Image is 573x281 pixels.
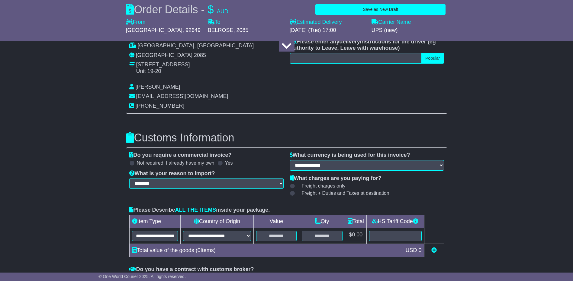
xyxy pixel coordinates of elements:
[136,84,180,90] span: [PERSON_NAME]
[136,52,192,58] span: [GEOGRAPHIC_DATA]
[208,19,221,26] label: To
[253,215,299,228] td: Value
[431,247,437,253] a: Add new item
[136,68,190,75] div: Unit 19-20
[194,52,206,58] span: 2085
[129,207,270,213] label: Please Describe inside your package.
[182,27,201,33] span: , 92649
[345,215,366,228] td: Total
[137,160,214,166] label: Not required, I already have my own
[126,27,182,33] span: [GEOGRAPHIC_DATA]
[290,27,365,34] div: [DATE] (Tue) 17:00
[198,247,201,253] span: 0
[302,190,389,196] span: Freight + Duties and Taxes at destination
[208,3,214,16] span: $
[129,170,215,177] label: What is your reason to import?
[405,247,417,253] span: USD
[233,27,249,33] span: , 2085
[372,19,411,26] label: Carrier Name
[421,53,444,64] button: Popular
[126,3,228,16] div: Order Details -
[129,215,181,228] td: Item Type
[290,152,410,159] label: What currency is being used for this invoice?
[352,232,362,238] span: 0.00
[136,62,190,68] div: [STREET_ADDRESS]
[136,93,228,99] span: [EMAIL_ADDRESS][DOMAIN_NAME]
[208,27,233,33] span: BELROSE
[129,246,403,254] div: Total value of the goods ( Items)
[126,19,146,26] label: From
[418,247,421,253] span: 0
[126,132,447,144] h3: Customs Information
[175,207,216,213] span: ALL THE ITEMS
[299,215,345,228] td: Qty
[290,175,381,182] label: What charges are you paying for?
[372,27,447,34] div: UPS (new)
[345,228,366,244] td: $
[290,19,365,26] label: Estimated Delivery
[225,160,233,166] label: Yes
[98,274,186,279] span: © One World Courier 2025. All rights reserved.
[315,4,446,15] button: Save as New Draft
[366,215,424,228] td: HS Tariff Code
[217,8,228,14] span: AUD
[136,103,185,109] span: [PHONE_NUMBER]
[129,266,254,273] label: Do you have a contract with customs broker?
[294,183,346,189] label: Freight charges only
[129,152,232,159] label: Do you require a commercial invoice?
[181,215,253,228] td: Country of Origin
